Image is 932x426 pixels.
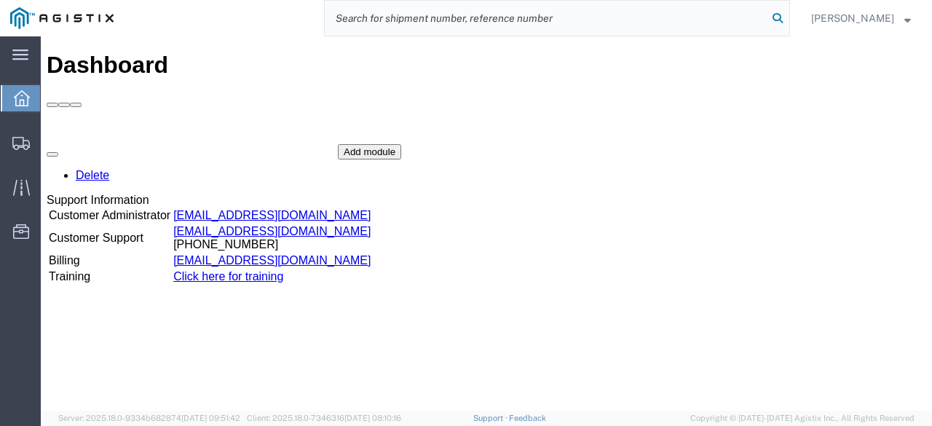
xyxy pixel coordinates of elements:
span: Server: 2025.18.0-9334b682874 [58,414,240,422]
td: Billing [7,217,130,232]
td: Training [7,233,130,248]
a: Support [473,414,510,422]
a: [EMAIL_ADDRESS][DOMAIN_NAME] [133,218,330,230]
a: [EMAIL_ADDRESS][DOMAIN_NAME] [133,173,330,185]
span: [DATE] 08:10:16 [344,414,401,422]
input: Search for shipment number, reference number [325,1,767,36]
button: Add module [297,108,360,123]
button: [PERSON_NAME] [810,9,912,27]
span: Copyright © [DATE]-[DATE] Agistix Inc., All Rights Reserved [690,412,915,425]
span: [DATE] 09:51:42 [181,414,240,422]
td: Customer Support [7,188,130,216]
span: Client: 2025.18.0-7346316 [247,414,401,422]
a: Click here for training [133,234,242,246]
a: [EMAIL_ADDRESS][DOMAIN_NAME] [133,189,330,201]
a: Feedback [509,414,546,422]
img: logo [10,7,114,29]
td: [PHONE_NUMBER] [132,188,331,216]
span: Jorge Hinojosa [811,10,894,26]
iframe: FS Legacy Container [41,36,932,411]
